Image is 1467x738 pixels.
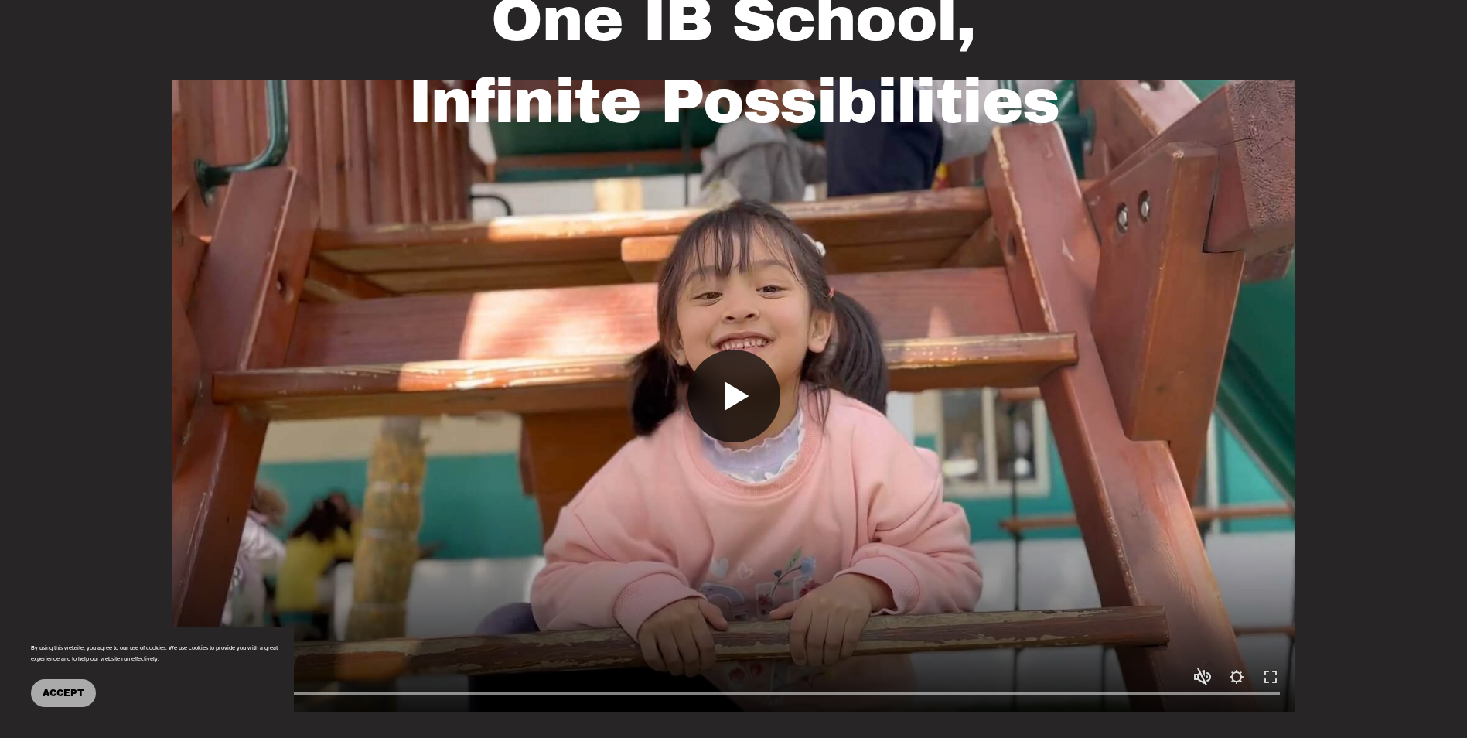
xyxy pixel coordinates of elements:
[687,350,780,442] button: Play
[187,688,1280,699] input: Seek
[15,627,294,723] section: Cookie banner
[31,643,278,664] p: By using this website, you agree to our use of cookies. We use cookies to provide you with a grea...
[43,688,84,699] span: Accept
[31,679,96,707] button: Accept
